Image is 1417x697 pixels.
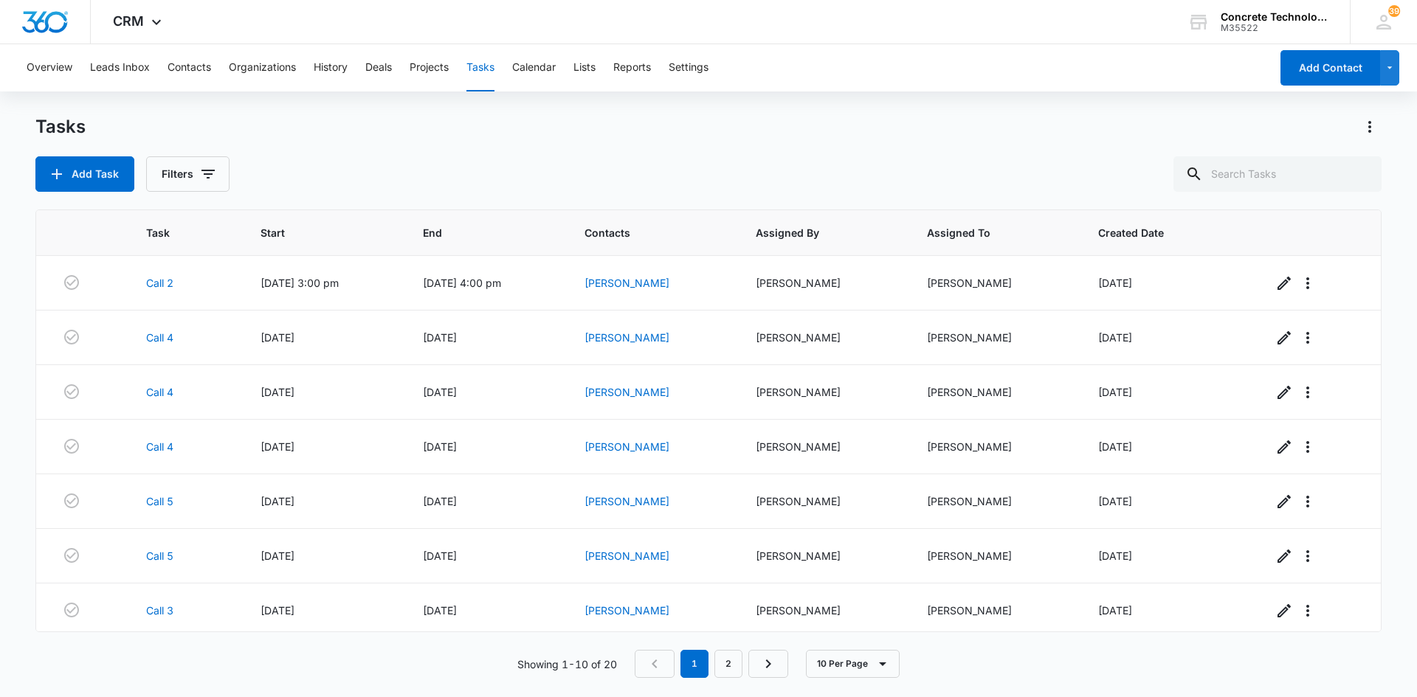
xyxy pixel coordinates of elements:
button: Overview [27,44,72,91]
a: [PERSON_NAME] [585,277,669,289]
button: Add Contact [1280,50,1380,86]
div: [PERSON_NAME] [756,384,892,400]
button: History [314,44,348,91]
a: [PERSON_NAME] [585,386,669,398]
span: [DATE] [423,440,457,453]
button: Deals [365,44,392,91]
a: Call 4 [146,384,173,400]
div: [PERSON_NAME] [927,330,1063,345]
div: [PERSON_NAME] [756,603,892,618]
a: [PERSON_NAME] [585,604,669,617]
a: Call 3 [146,603,173,618]
span: [DATE] [423,495,457,507]
h1: Tasks [35,116,86,138]
div: [PERSON_NAME] [756,548,892,564]
span: [DATE] 3:00 pm [261,277,339,289]
span: [DATE] [261,549,294,562]
div: [PERSON_NAME] [927,384,1063,400]
span: [DATE] [1098,604,1132,617]
span: [DATE] [423,331,457,344]
button: Projects [410,44,449,91]
span: Assigned By [756,225,870,240]
span: 39 [1388,5,1400,17]
div: [PERSON_NAME] [756,275,892,291]
div: [PERSON_NAME] [927,275,1063,291]
button: Reports [613,44,651,91]
a: [PERSON_NAME] [585,331,669,344]
div: [PERSON_NAME] [927,603,1063,618]
div: notifications count [1388,5,1400,17]
a: Call 5 [146,493,173,509]
a: Call 4 [146,439,173,454]
span: [DATE] [261,440,294,453]
span: [DATE] [1098,495,1132,507]
span: [DATE] [1098,277,1132,289]
button: Settings [669,44,708,91]
span: [DATE] [423,604,457,617]
div: [PERSON_NAME] [927,548,1063,564]
span: Contacts [585,225,699,240]
a: Call 2 [146,275,173,291]
a: [PERSON_NAME] [585,440,669,453]
a: Call 4 [146,330,173,345]
span: [DATE] [261,386,294,398]
span: [DATE] [1098,386,1132,398]
a: [PERSON_NAME] [585,495,669,507]
button: Filters [146,156,230,192]
input: Search Tasks [1173,156,1382,192]
button: 10 Per Page [806,650,900,678]
button: Lists [573,44,596,91]
div: [PERSON_NAME] [756,493,892,509]
span: [DATE] [423,549,457,562]
div: account name [1221,11,1328,23]
div: [PERSON_NAME] [927,493,1063,509]
span: Assigned To [927,225,1041,240]
span: [DATE] [1098,440,1132,453]
span: End [423,225,528,240]
button: Calendar [512,44,556,91]
a: Next Page [748,650,788,678]
button: Actions [1358,115,1382,139]
a: [PERSON_NAME] [585,549,669,562]
span: CRM [113,13,144,29]
nav: Pagination [635,650,788,678]
div: [PERSON_NAME] [927,439,1063,454]
p: Showing 1-10 of 20 [517,656,617,672]
span: [DATE] [423,386,457,398]
span: [DATE] [261,495,294,507]
div: [PERSON_NAME] [756,439,892,454]
span: [DATE] [1098,331,1132,344]
span: Created Date [1098,225,1216,240]
a: Page 2 [714,650,742,678]
button: Leads Inbox [90,44,150,91]
div: [PERSON_NAME] [756,330,892,345]
a: Call 5 [146,548,173,564]
em: 1 [680,650,708,678]
button: Tasks [466,44,494,91]
button: Organizations [229,44,296,91]
div: account id [1221,23,1328,33]
button: Add Task [35,156,134,192]
span: Task [146,225,204,240]
span: Start [261,225,365,240]
span: [DATE] [1098,549,1132,562]
button: Contacts [168,44,211,91]
span: [DATE] [261,331,294,344]
span: [DATE] [261,604,294,617]
span: [DATE] 4:00 pm [423,277,501,289]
